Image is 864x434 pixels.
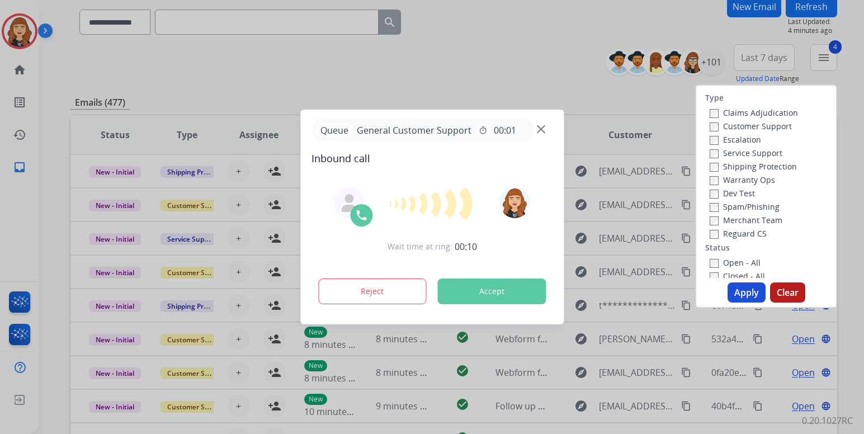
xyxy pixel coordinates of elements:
[316,123,352,137] p: Queue
[710,188,755,199] label: Dev Test
[710,259,719,268] input: Open - All
[710,109,719,118] input: Claims Adjudication
[710,257,761,268] label: Open - All
[710,134,761,145] label: Escalation
[710,216,719,225] input: Merchant Team
[437,279,546,304] button: Accept
[499,187,531,218] img: avatar
[710,174,775,185] label: Warranty Ops
[710,148,782,158] label: Service Support
[710,271,765,281] label: Closed - All
[705,92,724,103] label: Type
[388,241,452,252] span: Wait time at ring:
[710,176,719,185] input: Warranty Ops
[710,107,798,118] label: Claims Adjudication
[802,414,853,427] p: 0.20.1027RC
[710,272,719,281] input: Closed - All
[710,215,782,225] label: Merchant Team
[537,125,545,134] img: close-button
[705,242,730,253] label: Status
[710,203,719,212] input: Spam/Phishing
[710,230,719,239] input: Reguard CS
[478,126,487,135] mat-icon: timer
[710,201,780,212] label: Spam/Phishing
[710,161,797,172] label: Shipping Protection
[710,149,719,158] input: Service Support
[455,240,477,253] span: 00:10
[728,282,766,303] button: Apply
[355,209,368,222] img: call-icon
[770,282,805,303] button: Clear
[710,228,767,239] label: Reguard CS
[311,150,553,166] span: Inbound call
[710,190,719,199] input: Dev Test
[710,163,719,172] input: Shipping Protection
[318,279,427,304] button: Reject
[710,122,719,131] input: Customer Support
[494,124,516,137] span: 00:01
[352,124,476,137] span: General Customer Support
[710,136,719,145] input: Escalation
[340,194,358,212] img: agent-avatar
[710,121,792,131] label: Customer Support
